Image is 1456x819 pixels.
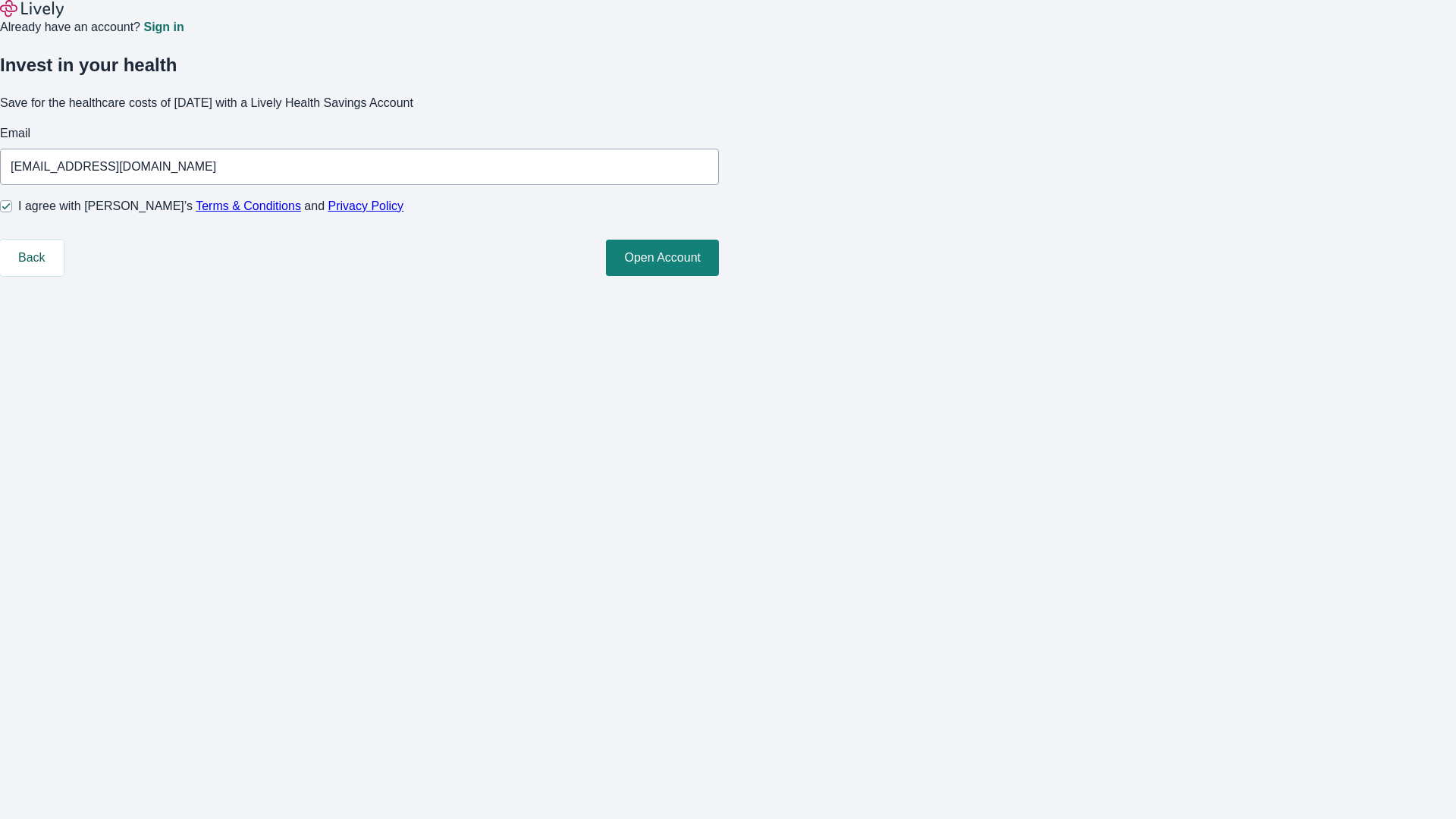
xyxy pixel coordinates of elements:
a: Privacy Policy [328,199,404,212]
a: Sign in [143,21,184,33]
span: I agree with [PERSON_NAME]’s and [18,197,403,215]
button: Open Account [606,240,719,276]
a: Terms & Conditions [196,199,301,212]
